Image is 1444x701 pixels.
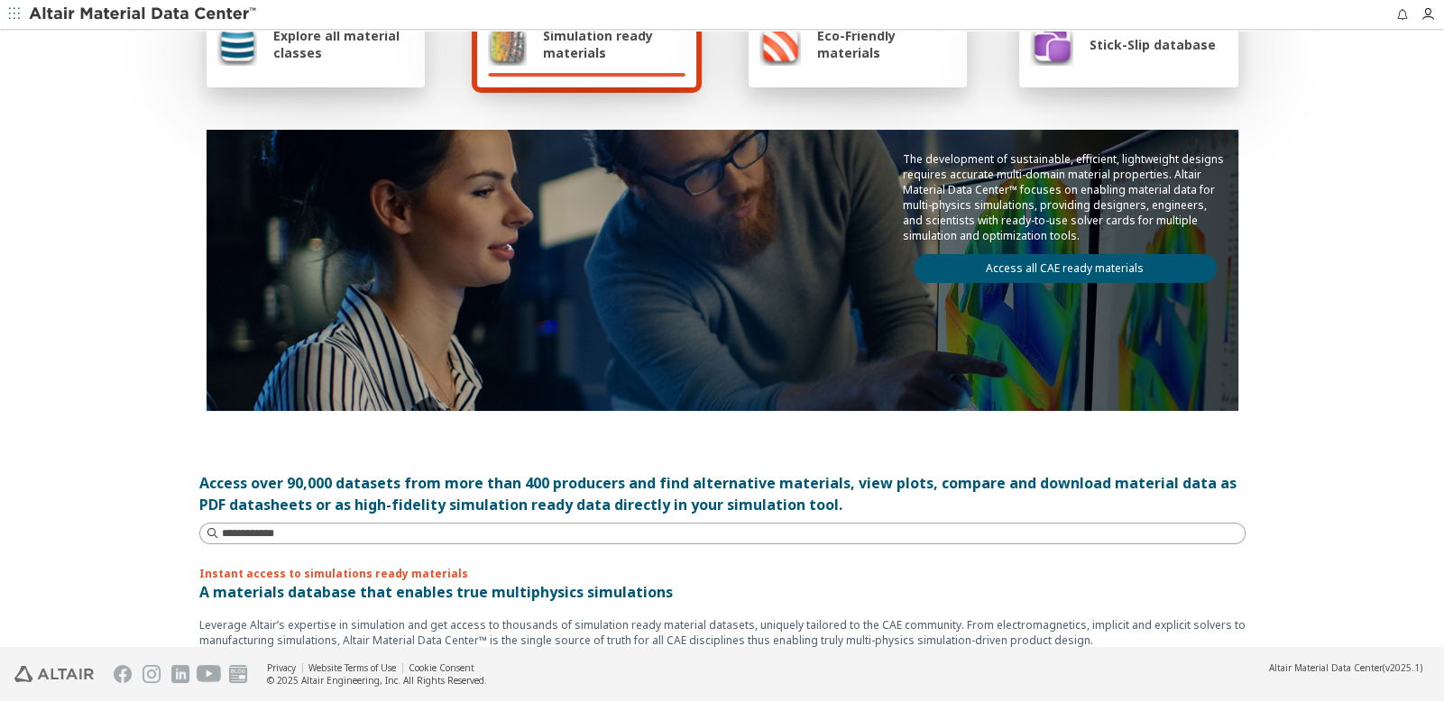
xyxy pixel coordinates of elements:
img: Eco-Friendly materials [759,23,801,66]
img: Simulation ready materials [488,23,527,66]
p: The development of sustainable, efficient, lightweight designs requires accurate multi-domain mat... [903,151,1228,243]
img: Altair Material Data Center [29,5,259,23]
span: Altair Material Data Center [1269,661,1383,674]
div: Access over 90,000 datasets from more than 400 producers and find alternative materials, view plo... [199,472,1246,515]
img: Altair Engineering [14,666,94,682]
span: Eco-Friendly materials [817,27,956,61]
a: Website Terms of Use [308,661,396,674]
a: Access all CAE ready materials [914,254,1217,283]
img: Explore all material classes [217,23,258,66]
p: Instant access to simulations ready materials [199,566,1246,581]
span: Stick-Slip database [1090,36,1216,53]
a: Cookie Consent [409,661,474,674]
a: Privacy [267,661,296,674]
p: Leverage Altair’s expertise in simulation and get access to thousands of simulation ready materia... [199,617,1246,648]
div: © 2025 Altair Engineering, Inc. All Rights Reserved. [267,674,487,687]
span: Simulation ready materials [543,27,685,61]
span: Explore all material classes [273,27,414,61]
div: (v2025.1) [1269,661,1422,674]
p: A materials database that enables true multiphysics simulations [199,581,1246,603]
img: Stick-Slip database [1030,23,1073,66]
